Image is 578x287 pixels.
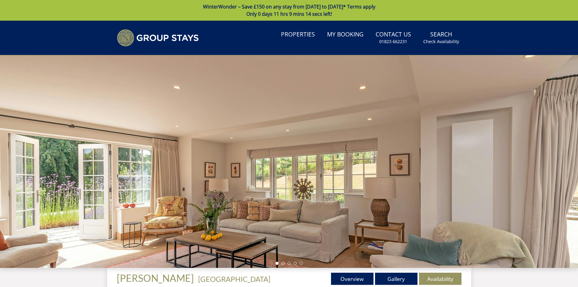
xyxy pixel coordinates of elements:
small: 01823 662231 [379,39,407,45]
a: [GEOGRAPHIC_DATA] [198,275,270,283]
a: Properties [279,28,317,42]
a: Availability [419,273,461,285]
a: Overview [331,273,374,285]
a: Gallery [375,273,417,285]
small: Check Availability [423,39,459,45]
a: My Booking [325,28,366,42]
a: [PERSON_NAME] [117,272,196,284]
a: Contact Us01823 662231 [373,28,414,48]
span: Only 0 days 11 hrs 9 mins 14 secs left! [246,11,332,17]
span: - [196,275,270,283]
img: Group Stays [117,29,199,46]
span: [PERSON_NAME] [117,272,194,284]
a: SearchCheck Availability [421,28,461,48]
